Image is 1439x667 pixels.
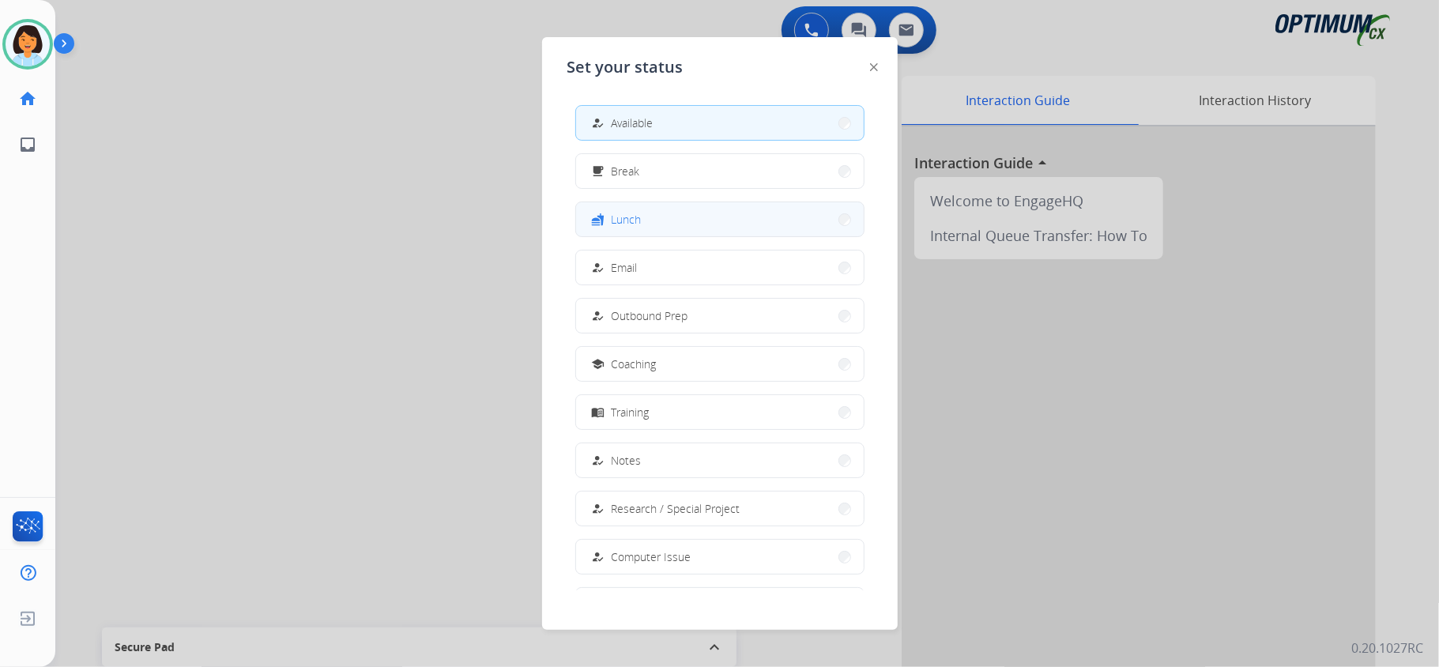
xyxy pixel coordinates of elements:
mat-icon: how_to_reg [591,261,605,274]
button: Break [576,154,864,188]
span: Outbound Prep [612,307,688,324]
button: Outbound Prep [576,299,864,333]
mat-icon: school [591,357,605,371]
button: Coaching [576,347,864,381]
mat-icon: how_to_reg [591,116,605,130]
mat-icon: how_to_reg [591,309,605,322]
mat-icon: how_to_reg [591,550,605,563]
button: Research / Special Project [576,492,864,526]
button: Email [576,251,864,285]
mat-icon: menu_book [591,405,605,419]
button: Training [576,395,864,429]
button: Available [576,106,864,140]
span: Coaching [612,356,657,372]
button: Computer Issue [576,540,864,574]
button: Lunch [576,202,864,236]
span: Set your status [567,56,684,78]
img: close-button [870,63,878,71]
span: Available [612,115,654,131]
mat-icon: home [18,89,37,108]
span: Lunch [612,211,642,228]
span: Break [612,163,640,179]
span: Notes [612,452,642,469]
button: Notes [576,443,864,477]
mat-icon: free_breakfast [591,164,605,178]
span: Email [612,259,638,276]
span: Training [612,404,650,420]
span: Computer Issue [612,548,691,565]
mat-icon: how_to_reg [591,502,605,515]
mat-icon: inbox [18,135,37,154]
button: Internet Issue [576,588,864,622]
img: avatar [6,22,50,66]
mat-icon: how_to_reg [591,454,605,467]
p: 0.20.1027RC [1351,639,1423,658]
span: Research / Special Project [612,500,740,517]
mat-icon: fastfood [591,213,605,226]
